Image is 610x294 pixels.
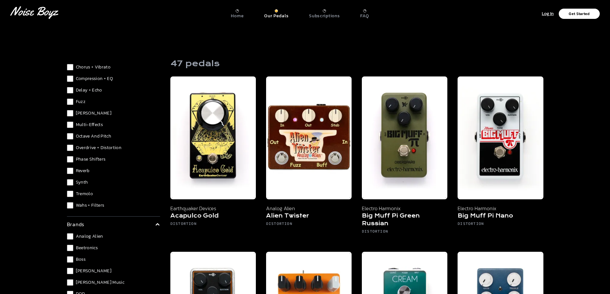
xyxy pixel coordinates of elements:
input: Tremolo [67,191,73,197]
h6: Distortion [266,221,352,229]
input: Fuzz [67,99,73,105]
input: [PERSON_NAME] [67,268,73,274]
input: Reverb [67,168,73,174]
summary: brands [67,220,160,228]
span: Compression + EQ [76,75,113,82]
span: [PERSON_NAME] [76,268,112,274]
input: Overdrive + Distortion [67,145,73,151]
a: Subscriptions [309,7,340,19]
input: Multi-Effects [67,122,73,128]
span: Phase Shifters [76,156,106,163]
input: [PERSON_NAME] Music [67,279,73,286]
span: Overdrive + Distortion [76,145,122,151]
span: Reverb [76,168,90,174]
a: Our Pedals [264,7,289,19]
a: FAQ [360,7,369,19]
img: Electro Harmonix Big Muff Pi Green Russian - Noise Boyz [362,76,447,199]
span: Octave and Pitch [76,133,111,139]
span: Boss [76,256,85,263]
input: Boss [67,256,73,263]
h6: Distortion [170,221,256,229]
input: Beetronics [67,245,73,251]
p: Get Started [569,12,590,16]
h5: Alien Twister [266,212,352,221]
p: brands [67,220,85,228]
p: Log In [542,10,554,18]
input: Octave and Pitch [67,133,73,139]
h5: Acapulco Gold [170,212,256,221]
p: FAQ [360,13,369,19]
h1: 47 pedals [170,59,220,69]
span: [PERSON_NAME] Music [76,279,125,286]
h5: Big Muff Pi Green Russian [362,212,447,229]
span: Tremolo [76,191,93,197]
span: Delay + Echo [76,87,102,93]
span: Chorus + Vibrato [76,64,111,70]
img: Electro Harmonix Big Muff Pi - Noise Boyz [458,76,543,199]
span: Beetronics [76,245,98,251]
a: Electro Harmonix Big Muff Pi - Noise Boyz Electro Harmonix Big Muff Pi Nano Distortion [458,76,543,242]
button: Get Started [559,9,600,19]
p: Home [231,13,244,19]
p: Subscriptions [309,13,340,19]
input: Synth [67,179,73,186]
input: Phase Shifters [67,156,73,163]
a: Home [231,7,244,19]
span: Fuzz [76,99,85,105]
input: Analog Alien [67,233,73,240]
p: Electro Harmonix [362,204,447,212]
p: Electro Harmonix [458,204,543,212]
span: [PERSON_NAME] [76,110,112,116]
img: Analog Alien Alien Twister [266,76,352,199]
span: Wahs + Filters [76,202,104,209]
span: Analog Alien [76,233,103,240]
input: Delay + Echo [67,87,73,93]
h6: Distortion [362,229,447,236]
p: Earthquaker Devices [170,204,256,212]
a: Analog Alien Alien Twister Analog Alien Alien Twister Distortion [266,76,352,242]
input: Compression + EQ [67,75,73,82]
img: Earthquaker Devices Acapulco Gold [170,76,256,199]
span: Synth [76,179,88,186]
p: Our Pedals [264,13,289,19]
span: Multi-Effects [76,122,103,128]
input: Chorus + Vibrato [67,64,73,70]
input: Wahs + Filters [67,202,73,209]
input: [PERSON_NAME] [67,110,73,116]
h5: Big Muff Pi Nano [458,212,543,221]
h6: Distortion [458,221,543,229]
a: Earthquaker Devices Acapulco Gold Earthquaker Devices Acapulco Gold Distortion [170,76,256,242]
p: Analog Alien [266,204,352,212]
a: Electro Harmonix Big Muff Pi Green Russian - Noise Boyz Electro Harmonix Big Muff Pi Green Russia... [362,76,447,242]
